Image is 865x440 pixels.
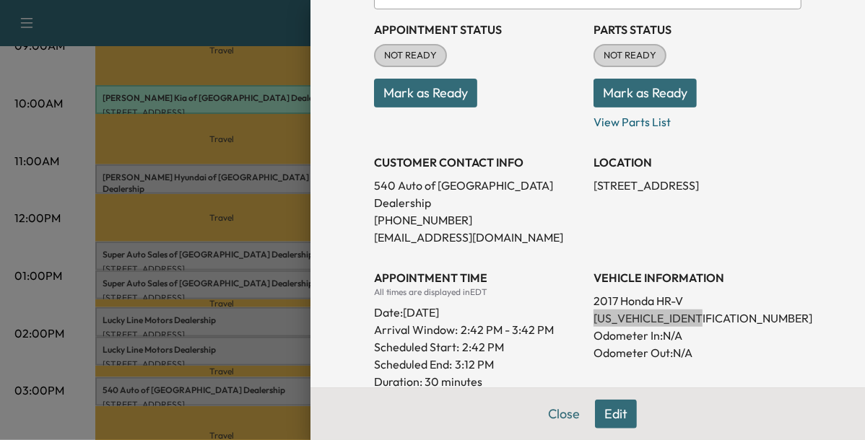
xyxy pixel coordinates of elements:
[374,211,582,229] p: [PHONE_NUMBER]
[594,21,801,38] h3: Parts Status
[455,356,494,373] p: 3:12 PM
[374,356,452,373] p: Scheduled End:
[595,48,665,63] span: NOT READY
[594,344,801,361] p: Odometer Out: N/A
[374,79,477,107] button: Mark as Ready
[374,21,582,38] h3: Appointment Status
[374,338,459,356] p: Scheduled Start:
[594,309,801,327] p: [US_VEHICLE_IDENTIFICATION_NUMBER]
[374,321,582,338] p: Arrival Window:
[374,229,582,246] p: [EMAIL_ADDRESS][DOMAIN_NAME]
[374,154,582,171] h3: CUSTOMER CONTACT INFO
[462,338,504,356] p: 2:42 PM
[594,269,801,286] h3: VEHICLE INFORMATION
[539,400,589,428] button: Close
[374,298,582,321] div: Date: [DATE]
[594,327,801,344] p: Odometer In: N/A
[594,107,801,131] p: View Parts List
[374,286,582,298] div: All times are displayed in EDT
[594,79,697,107] button: Mark as Ready
[461,321,554,338] span: 2:42 PM - 3:42 PM
[374,269,582,286] h3: APPOINTMENT TIME
[374,373,582,390] p: Duration: 30 minutes
[595,400,637,428] button: Edit
[375,48,445,63] span: NOT READY
[594,154,801,171] h3: LOCATION
[374,177,582,211] p: 540 Auto of [GEOGRAPHIC_DATA] Dealership
[594,177,801,194] p: [STREET_ADDRESS]
[594,292,801,309] p: 2017 Honda HR-V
